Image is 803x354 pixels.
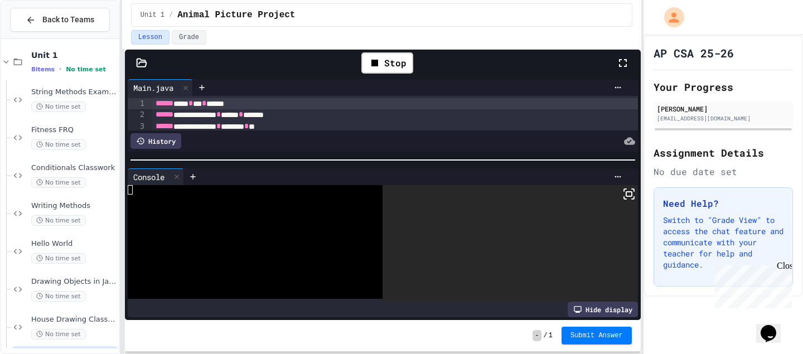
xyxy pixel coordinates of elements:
[31,177,86,188] span: No time set
[31,101,86,112] span: No time set
[31,329,86,340] span: No time set
[141,11,165,20] span: Unit 1
[31,277,117,287] span: Drawing Objects in Java - HW Playposit Code
[654,145,793,161] h2: Assignment Details
[533,330,541,341] span: -
[544,331,548,340] span: /
[128,168,184,185] div: Console
[128,98,146,109] div: 1
[31,201,117,211] span: Writing Methods
[128,109,146,120] div: 2
[31,315,117,324] span: House Drawing Classwork
[654,165,793,178] div: No due date set
[128,121,146,132] div: 3
[570,331,623,340] span: Submit Answer
[131,30,170,45] button: Lesson
[657,104,790,114] div: [PERSON_NAME]
[654,45,734,61] h1: AP CSA 25-26
[172,30,206,45] button: Grade
[756,309,792,343] iframe: chat widget
[128,79,193,96] div: Main.java
[31,139,86,150] span: No time set
[31,253,86,264] span: No time set
[130,133,181,149] div: History
[66,66,106,73] span: No time set
[654,79,793,95] h2: Your Progress
[361,52,413,74] div: Stop
[549,331,553,340] span: 1
[31,239,117,249] span: Hello World
[31,50,117,60] span: Unit 1
[59,65,61,74] span: •
[652,4,687,30] div: My Account
[177,8,295,22] span: Animal Picture Project
[663,197,783,210] h3: Need Help?
[42,14,94,26] span: Back to Teams
[31,215,86,226] span: No time set
[169,11,173,20] span: /
[663,215,783,270] p: Switch to "Grade View" to access the chat feature and communicate with your teacher for help and ...
[31,125,117,135] span: Fitness FRQ
[31,291,86,302] span: No time set
[31,163,117,173] span: Conditionals Classwork
[31,88,117,97] span: String Methods Examples
[4,4,77,71] div: Chat with us now!Close
[10,8,110,32] button: Back to Teams
[128,82,179,94] div: Main.java
[128,171,170,183] div: Console
[562,327,632,345] button: Submit Answer
[657,114,790,123] div: [EMAIL_ADDRESS][DOMAIN_NAME]
[31,66,55,73] span: 8 items
[710,261,792,308] iframe: chat widget
[568,302,638,317] div: Hide display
